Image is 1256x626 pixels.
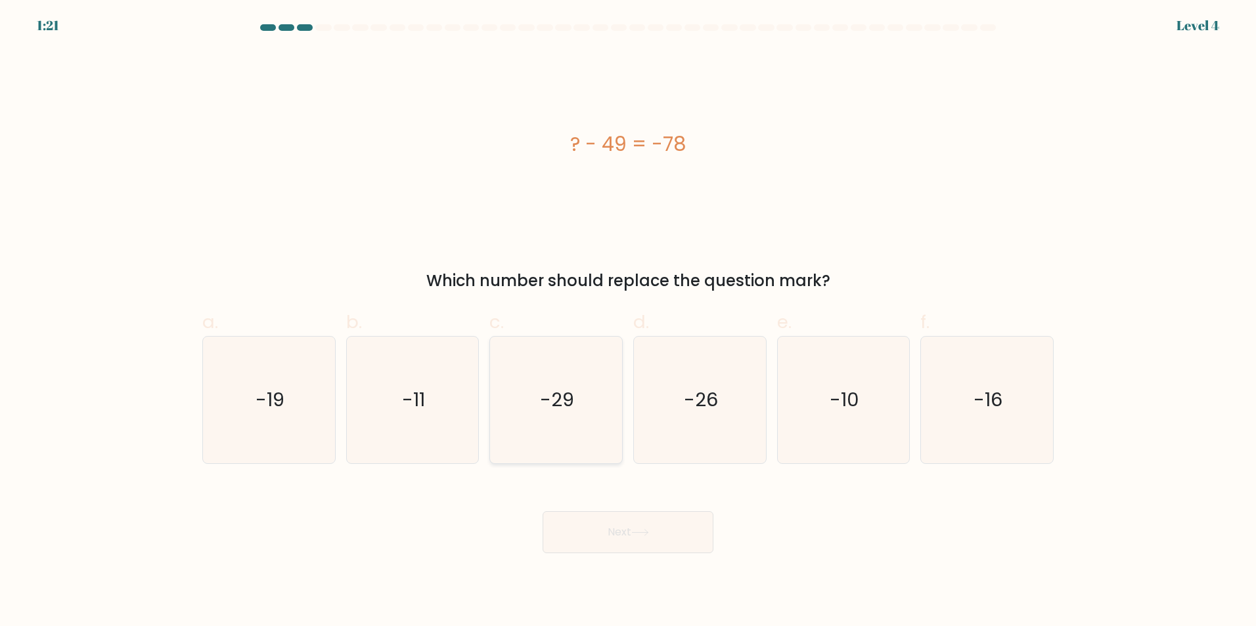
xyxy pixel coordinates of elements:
[202,309,218,335] span: a.
[541,386,575,413] text: -29
[1177,16,1219,35] div: Level 4
[777,309,792,335] span: e.
[402,386,425,413] text: -11
[974,386,1003,413] text: -16
[210,269,1046,293] div: Which number should replace the question mark?
[489,309,504,335] span: c.
[346,309,362,335] span: b.
[684,386,718,413] text: -26
[202,129,1054,159] div: ? - 49 = -78
[37,16,59,35] div: 1:21
[256,386,284,413] text: -19
[830,386,859,413] text: -10
[543,511,713,553] button: Next
[633,309,649,335] span: d.
[920,309,930,335] span: f.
